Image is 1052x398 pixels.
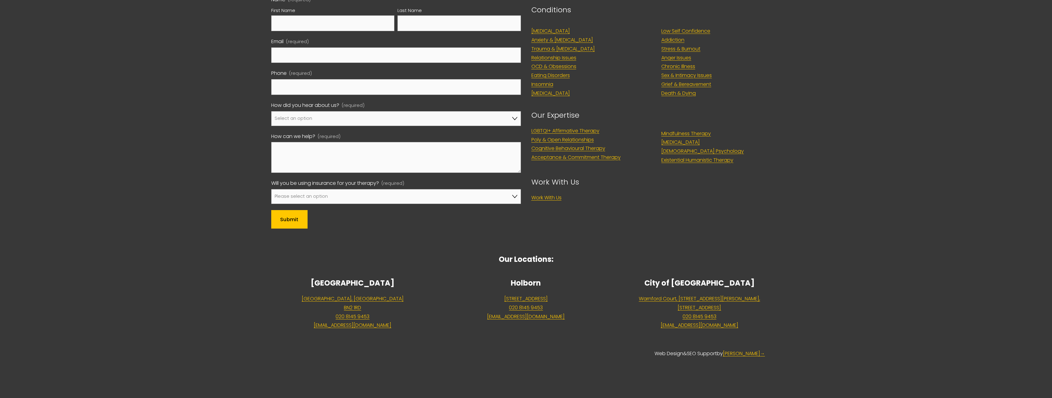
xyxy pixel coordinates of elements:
a: Existential Humanistic Therapy [661,156,733,165]
a: Mindfulness Therapy [661,129,711,138]
a: Web Design [655,349,683,358]
a: [PERSON_NAME]→ [723,349,765,358]
a: Insomnia [531,80,553,89]
span: (required) [289,70,312,78]
a: Anxiety & [MEDICAL_DATA] [531,36,593,45]
span: (required) [381,180,404,188]
a: Eating Disorders [531,71,570,80]
a: Relationship Issues [531,54,576,63]
p: & by [271,340,781,358]
span: Email [271,37,284,46]
strong: Holborn [511,278,541,288]
select: Will you be using insurance for your therapy? [271,189,521,204]
a: Anger Issues [661,54,691,63]
a: 020 8145 9453 [509,303,543,312]
a: [MEDICAL_DATA] [531,89,570,98]
span: (required) [318,133,341,141]
select: How did you hear about us? [271,111,521,126]
a: Warnford Court, [STREET_ADDRESS][PERSON_NAME],[STREET_ADDRESS] [639,294,760,312]
a: Acceptance & Commitment Therapy [531,153,621,162]
span: (required) [286,38,309,46]
strong: City of [GEOGRAPHIC_DATA] [644,278,755,288]
strong: [GEOGRAPHIC_DATA] [311,278,394,288]
a: 020 8145 9453 [683,312,716,321]
span: (required) [342,102,365,110]
a: Grief & Bereavement [661,80,711,89]
a: [GEOGRAPHIC_DATA], [GEOGRAPHIC_DATA]BN2 1RD [302,294,404,312]
a: OCD & Obsessions [531,62,576,71]
a: [EMAIL_ADDRESS][DOMAIN_NAME] [487,312,565,321]
a: [EMAIL_ADDRESS][DOMAIN_NAME] [661,321,738,330]
span: Phone [271,69,287,78]
a: Sex & Intimacy Issues [661,71,712,80]
a: Trauma & [MEDICAL_DATA] [531,45,595,54]
a: Stress & Burnout [661,45,700,54]
a: Cognitive Behavioural Therapy [531,144,605,153]
a: Work With Us [531,193,562,202]
a: [DEMOGRAPHIC_DATA] Psychology [661,147,744,156]
span: How did you hear about us? [271,101,339,110]
a: [STREET_ADDRESS] [504,294,548,303]
a: SEO Support [687,349,717,358]
a: Addiction [661,36,684,45]
a: Low Self Confidence [661,27,710,36]
p: Work With Us [531,175,781,189]
p: Conditions [531,3,781,16]
strong: → [760,350,765,357]
a: [MEDICAL_DATA] [531,27,570,36]
strong: Our Locations: [499,254,554,264]
p: Our Expertise [531,108,651,122]
a: Chronic Illness [661,62,695,71]
button: SubmitSubmit [271,210,308,229]
a: 020 8145 9453 [336,312,369,321]
span: Submit [280,216,299,223]
span: Will you be using insurance for your therapy? [271,179,379,188]
span: How can we help? [271,132,315,141]
a: Poly & Open Relationships [531,136,594,144]
a: [MEDICAL_DATA] [661,138,700,147]
a: [EMAIL_ADDRESS][DOMAIN_NAME] [314,321,391,330]
div: First Name [271,7,395,15]
a: LGBTQI+ Affirmative Therapy [531,127,599,136]
a: Death & Dying [661,89,696,98]
div: Last Name [397,7,521,15]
